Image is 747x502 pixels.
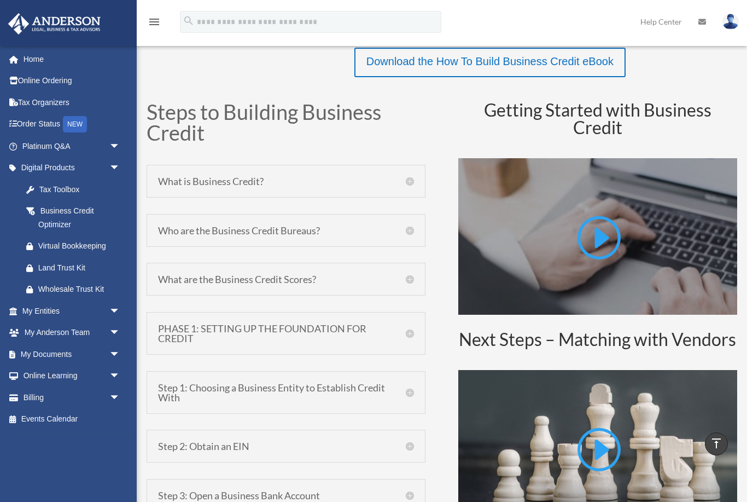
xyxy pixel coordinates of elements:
a: Platinum Q&Aarrow_drop_down [8,135,137,157]
h5: PHASE 1: SETTING UP THE FOUNDATION FOR CREDIT [158,324,414,343]
i: search [183,15,195,27]
span: Next Steps – Matching with Vendors [459,328,736,350]
span: Getting Started with Business Credit [484,99,711,138]
div: Wholesale Trust Kit [38,282,123,296]
span: arrow_drop_down [109,343,131,366]
span: arrow_drop_down [109,365,131,388]
a: My Entitiesarrow_drop_down [8,300,137,322]
a: My Anderson Teamarrow_drop_down [8,322,137,344]
a: Events Calendar [8,408,137,430]
a: Business Credit Optimizer [15,200,131,235]
div: Tax Toolbox [38,183,123,197]
a: vertical_align_top [705,432,728,455]
h5: Step 3: Open a Business Bank Account [158,491,414,500]
a: My Documentsarrow_drop_down [8,343,137,365]
a: Billingarrow_drop_down [8,386,137,408]
a: Online Ordering [8,70,137,92]
a: Virtual Bookkeeping [15,235,137,257]
span: arrow_drop_down [109,135,131,158]
h5: What is Business Credit? [158,176,414,186]
a: Online Learningarrow_drop_down [8,365,137,387]
div: Business Credit Optimizer [38,204,118,231]
a: menu [148,19,161,28]
span: arrow_drop_down [109,386,131,409]
a: Land Trust Kit [15,257,137,279]
a: Home [8,48,137,70]
div: NEW [63,116,87,132]
h1: Steps to Building Business Credit [147,101,425,148]
h5: Who are the Business Credit Bureaus? [158,226,414,235]
i: menu [148,15,161,28]
i: vertical_align_top [710,437,723,450]
a: Digital Productsarrow_drop_down [8,157,137,179]
a: Download the How To Build Business Credit eBook [354,48,626,77]
h5: Step 2: Obtain an EIN [158,441,414,451]
img: Anderson Advisors Platinum Portal [5,13,104,34]
a: Tax Toolbox [15,178,137,200]
span: arrow_drop_down [109,322,131,344]
div: Land Trust Kit [38,261,123,275]
a: Wholesale Trust Kit [15,279,137,301]
a: Tax Organizers [8,91,137,113]
span: arrow_drop_down [109,300,131,322]
img: User Pic [722,14,739,30]
span: arrow_drop_down [109,157,131,180]
a: Order StatusNEW [8,113,137,136]
h5: Step 1: Choosing a Business Entity to Establish Credit With [158,383,414,402]
div: Virtual Bookkeeping [38,239,123,253]
h5: What are the Business Credit Scores? [158,274,414,284]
